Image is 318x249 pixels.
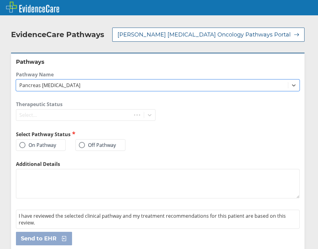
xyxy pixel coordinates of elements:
label: Therapeutic Status [16,101,155,108]
label: Off Pathway [79,142,116,148]
span: [PERSON_NAME] [MEDICAL_DATA] Oncology Pathways Portal [117,31,291,38]
label: Additional Details [16,161,300,167]
button: Send to EHR [16,232,72,245]
h2: Pathways [16,58,300,66]
img: EvidenceCare [6,2,59,13]
span: Send to EHR [21,235,56,242]
label: On Pathway [19,142,56,148]
button: [PERSON_NAME] [MEDICAL_DATA] Oncology Pathways Portal [112,28,305,42]
label: Pathway Name [16,71,300,78]
h2: EvidenceCare Pathways [11,30,104,39]
h2: Select Pathway Status [16,131,155,138]
span: I have reviewed the selected clinical pathway and my treatment recommendations for this patient a... [19,213,286,226]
